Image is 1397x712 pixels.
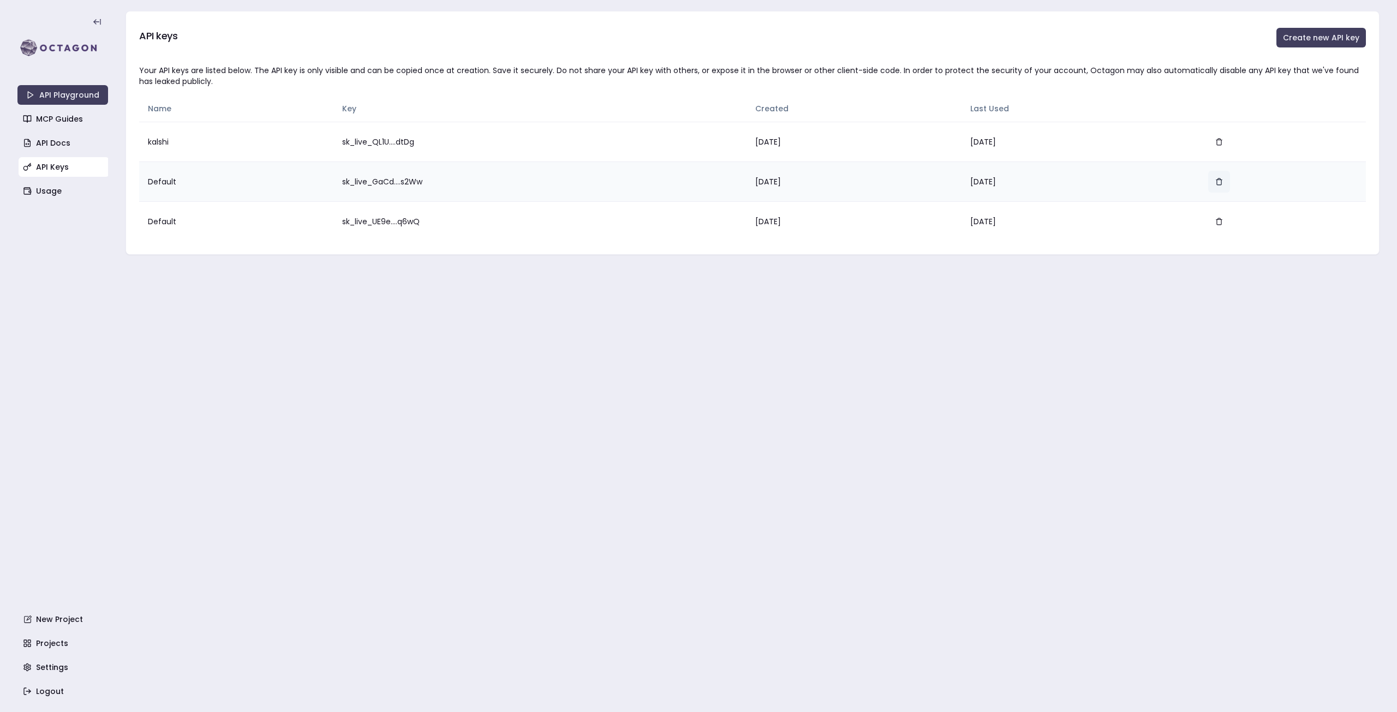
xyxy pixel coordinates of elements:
td: Default [139,201,333,241]
a: Logout [19,681,109,701]
a: New Project [19,609,109,629]
td: sk_live_GaCd....s2Ww [333,161,747,201]
a: Settings [19,657,109,677]
a: API Docs [19,133,109,153]
a: Usage [19,181,109,201]
div: Your API keys are listed below. The API key is only visible and can be copied once at creation. S... [139,65,1366,87]
th: Last Used [962,95,1199,122]
th: Created [747,95,962,122]
td: [DATE] [747,122,962,161]
td: [DATE] [747,161,962,201]
th: Name [139,95,333,122]
td: sk_live_QL1U....dtDg [333,122,747,161]
a: Projects [19,633,109,653]
td: [DATE] [747,201,962,241]
button: Create new API key [1276,28,1366,47]
td: Default [139,161,333,201]
h3: API keys [139,28,177,44]
a: MCP Guides [19,109,109,129]
td: sk_live_UE9e....q6wQ [333,201,747,241]
th: Key [333,95,747,122]
a: API Keys [19,157,109,177]
a: API Playground [17,85,108,105]
td: [DATE] [962,161,1199,201]
img: logo-rect-yK7x_WSZ.svg [17,37,108,59]
td: [DATE] [962,122,1199,161]
td: [DATE] [962,201,1199,241]
td: kalshi [139,122,333,161]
